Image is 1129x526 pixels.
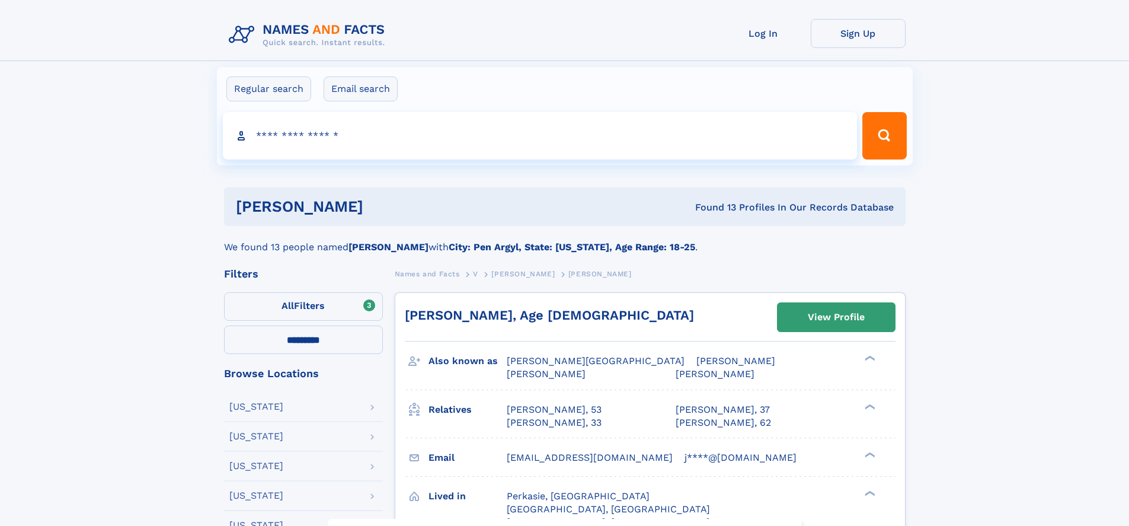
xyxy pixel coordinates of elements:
[449,241,695,253] b: City: Pen Argyl, State: [US_STATE], Age Range: 18-25
[676,416,771,429] a: [PERSON_NAME], 62
[223,112,858,160] input: search input
[229,461,283,471] div: [US_STATE]
[491,270,555,278] span: [PERSON_NAME]
[696,355,775,366] span: [PERSON_NAME]
[507,355,685,366] span: [PERSON_NAME][GEOGRAPHIC_DATA]
[224,292,383,321] label: Filters
[348,241,428,253] b: [PERSON_NAME]
[229,491,283,501] div: [US_STATE]
[568,270,632,278] span: [PERSON_NAME]
[229,402,283,412] div: [US_STATE]
[229,432,283,441] div: [US_STATE]
[224,269,383,279] div: Filters
[324,76,398,101] label: Email search
[473,270,478,278] span: V
[862,403,876,410] div: ❯
[862,112,906,160] button: Search Button
[491,266,555,281] a: [PERSON_NAME]
[428,448,507,468] h3: Email
[862,451,876,458] div: ❯
[716,19,811,48] a: Log In
[507,416,602,429] a: [PERSON_NAME], 33
[507,503,710,515] span: [GEOGRAPHIC_DATA], [GEOGRAPHIC_DATA]
[428,486,507,506] h3: Lived in
[224,19,395,51] img: Logo Names and Facts
[236,199,529,214] h1: [PERSON_NAME]
[428,351,507,371] h3: Also known as
[676,403,770,416] a: [PERSON_NAME], 37
[224,368,383,379] div: Browse Locations
[507,490,650,502] span: Perkasie, [GEOGRAPHIC_DATA]
[808,304,865,331] div: View Profile
[862,489,876,497] div: ❯
[529,201,894,214] div: Found 13 Profiles In Our Records Database
[282,300,294,311] span: All
[473,266,478,281] a: V
[811,19,906,48] a: Sign Up
[507,403,602,416] a: [PERSON_NAME], 53
[676,368,754,380] span: [PERSON_NAME]
[862,355,876,362] div: ❯
[507,368,586,380] span: [PERSON_NAME]
[405,308,694,323] a: [PERSON_NAME], Age [DEMOGRAPHIC_DATA]
[395,266,460,281] a: Names and Facts
[428,400,507,420] h3: Relatives
[507,452,673,463] span: [EMAIL_ADDRESS][DOMAIN_NAME]
[224,226,906,254] div: We found 13 people named with .
[778,303,895,331] a: View Profile
[226,76,311,101] label: Regular search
